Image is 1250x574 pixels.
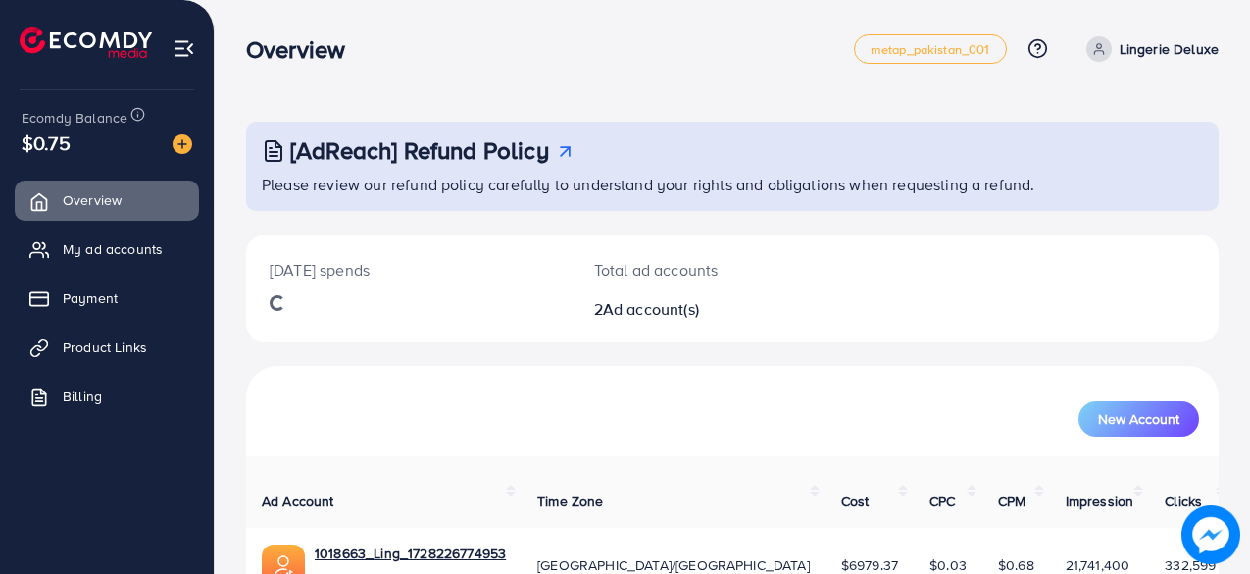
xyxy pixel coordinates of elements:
[262,492,334,511] span: Ad Account
[603,298,699,320] span: Ad account(s)
[929,492,955,511] span: CPC
[871,43,990,56] span: metap_pakistan_001
[594,258,790,282] p: Total ad accounts
[1165,492,1202,511] span: Clicks
[173,134,192,154] img: image
[63,190,122,210] span: Overview
[1066,492,1134,511] span: Impression
[173,37,195,60] img: menu
[20,27,152,58] img: logo
[63,338,147,357] span: Product Links
[1120,37,1219,61] p: Lingerie Deluxe
[1181,505,1240,564] img: image
[15,181,199,220] a: Overview
[1078,401,1199,437] button: New Account
[270,258,547,282] p: [DATE] spends
[854,34,1007,64] a: metap_pakistan_001
[537,492,603,511] span: Time Zone
[1078,36,1219,62] a: Lingerie Deluxe
[1098,412,1179,426] span: New Account
[63,288,118,308] span: Payment
[63,239,163,259] span: My ad accounts
[594,300,790,319] h2: 2
[15,230,199,269] a: My ad accounts
[998,492,1025,511] span: CPM
[15,279,199,318] a: Payment
[22,108,127,128] span: Ecomdy Balance
[15,377,199,416] a: Billing
[246,35,361,64] h3: Overview
[315,544,506,563] a: 1018663_Ling_1728226774953
[841,492,870,511] span: Cost
[22,129,71,157] span: $0.75
[262,173,1207,196] p: Please review our refund policy carefully to understand your rights and obligations when requesti...
[15,328,199,367] a: Product Links
[290,136,549,165] h3: [AdReach] Refund Policy
[63,387,102,406] span: Billing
